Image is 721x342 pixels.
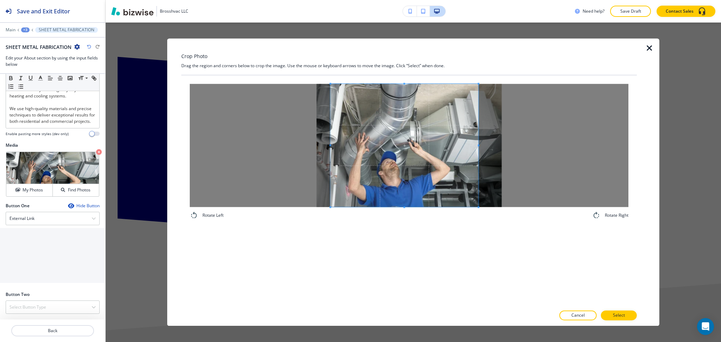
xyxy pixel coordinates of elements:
p: Save Draft [619,8,642,14]
p: We use high-quality materials and precise techniques to deliver exceptional results for both resi... [10,106,96,125]
button: +3 [21,27,30,32]
h4: My Photos [23,187,43,193]
button: SHEET METAL FABRICATION [35,27,98,33]
div: Rotate Left [190,211,224,220]
p: Back [12,328,93,334]
button: My Photos [6,184,53,196]
h4: Enable pasting more styles (dev only) [6,131,69,137]
p: Cancel [571,312,585,319]
h4: Select Button Type [10,304,46,310]
button: Cancel [559,311,597,321]
div: Open Intercom Messenger [697,318,714,335]
img: Bizwise Logo [111,7,153,15]
p: Contact Sales [666,8,694,14]
h3: Need help? [583,8,604,14]
button: Hide Button [68,203,100,209]
h2: Button Two [6,291,30,298]
h4: Drag the region and corners below to crop the image. Use the mouse or keyboard arrows to move the... [181,63,637,69]
button: Select [601,311,637,321]
div: Rotate Right [592,211,628,220]
p: Select [613,312,625,319]
button: Find Photos [53,184,99,196]
h3: Brosshvac LLC [160,8,188,14]
button: Back [11,325,94,336]
button: Main [6,27,15,32]
h2: SHEET METAL FABRICATION [6,43,71,51]
p: SHEET METAL FABRICATION [39,27,94,32]
h3: Crop Photo [181,52,207,60]
button: Save Draft [610,6,651,17]
button: Contact Sales [657,6,715,17]
h4: Rotate Left [202,212,224,218]
h3: Edit your About section by using the input fields below [6,55,100,68]
h4: Rotate Right [605,212,628,218]
button: Brosshvac LLC [111,6,188,17]
h4: External Link [10,215,35,222]
div: My PhotosFind Photos [6,151,100,197]
h4: Find Photos [68,187,90,193]
h2: Save and Exit Editor [17,7,70,15]
h2: Button One [6,203,30,209]
h2: Media [6,142,100,148]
